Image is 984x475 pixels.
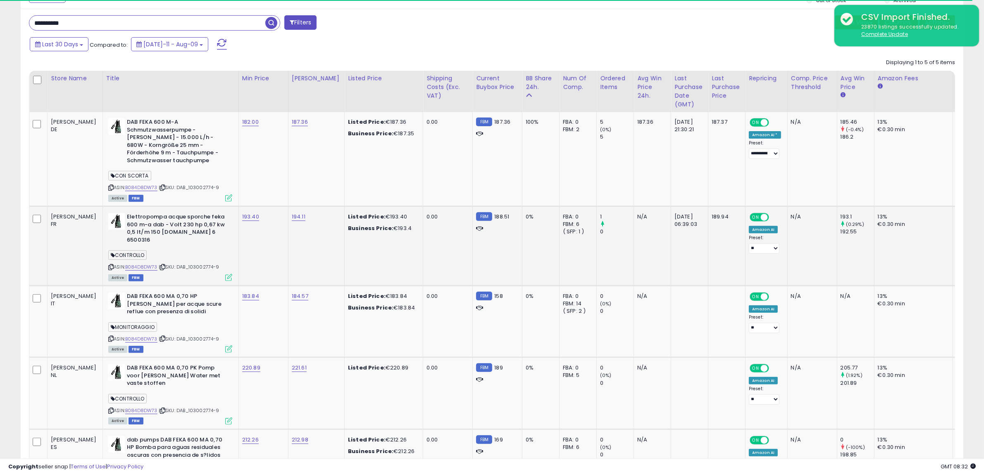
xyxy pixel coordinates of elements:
[878,300,946,307] div: €0.30 min
[846,372,862,379] small: (1.92%)
[108,213,125,230] img: 31reKVD3d9L._SL40_.jpg
[30,37,88,51] button: Last 30 Days
[348,130,417,137] div: €187.35
[108,364,125,381] img: 31reKVD3d9L._SL40_.jpg
[563,372,590,379] div: FBM: 5
[841,228,874,235] div: 192.55
[791,118,831,126] div: N/A
[563,307,590,315] div: ( SFP: 2 )
[494,118,510,126] span: 187.36
[476,74,519,91] div: Current Buybox Price
[348,364,386,372] b: Listed Price:
[348,436,386,444] b: Listed Price:
[841,118,874,126] div: 185.46
[8,463,38,470] strong: Copyright
[108,274,127,281] span: All listings currently available for purchase on Amazon
[841,293,868,300] div: N/A
[108,322,157,332] span: MONITORAGGIO
[494,292,503,300] span: 158
[348,436,417,444] div: €212.26
[749,377,778,384] div: Amazon AI
[712,118,739,126] div: 187.37
[563,300,590,307] div: FBM: 14
[292,118,308,126] a: 187.36
[768,293,781,300] span: OFF
[526,213,553,221] div: 0%
[526,293,553,300] div: 0%
[791,293,831,300] div: N/A
[600,372,612,379] small: (0%)
[242,118,259,126] a: 182.00
[855,23,973,38] div: 23870 listings successfully updated.
[841,74,871,91] div: Avg Win Price
[127,118,227,166] b: DAB FEKA 600 M-A Schmutzwasserpumpe - [PERSON_NAME] - 15.000 L/h - 680W - Korngröße 25 mm - Förde...
[751,437,761,444] span: ON
[526,118,553,126] div: 100%
[751,293,761,300] span: ON
[292,213,305,221] a: 194.11
[674,213,702,228] div: [DATE] 06:39:03
[108,293,125,309] img: 31reKVD3d9L._SL40_.jpg
[878,372,946,379] div: €0.30 min
[8,463,143,471] div: seller snap | |
[242,213,259,221] a: 193.40
[791,74,834,91] div: Comp. Price Threshold
[791,364,831,372] div: N/A
[712,74,742,100] div: Last Purchase Price
[749,131,781,139] div: Amazon AI *
[108,118,125,135] img: 31reKVD3d9L._SL40_.jpg
[600,307,634,315] div: 0
[348,225,417,232] div: €193.4
[600,379,634,387] div: 0
[878,436,946,444] div: 13%
[563,228,590,235] div: ( SFP: 1 )
[494,436,503,444] span: 169
[476,363,492,372] small: FBM
[878,74,949,83] div: Amazon Fees
[127,436,227,461] b: dab pumps DAB FEKA 600 MA 0,70 HP Bomba para aguas residuales oscuras con presencia de s?lidos
[71,463,106,470] a: Terms of Use
[125,184,157,191] a: B084D8DW73
[476,212,492,221] small: FBM
[129,346,143,353] span: FBM
[348,292,386,300] b: Listed Price:
[108,213,232,280] div: ASIN:
[108,346,127,353] span: All listings currently available for purchase on Amazon
[242,436,259,444] a: 212.26
[348,213,417,221] div: €193.40
[600,228,634,235] div: 0
[106,74,235,83] div: Title
[292,436,308,444] a: 212.98
[51,293,96,307] div: [PERSON_NAME] IT
[159,264,219,270] span: | SKU: DAB_103002774-9
[768,437,781,444] span: OFF
[348,213,386,221] b: Listed Price:
[131,37,208,51] button: [DATE]-11 - Aug-09
[600,293,634,300] div: 0
[841,364,874,372] div: 205.77
[878,293,946,300] div: 13%
[563,213,590,221] div: FBA: 0
[563,444,590,451] div: FBM: 6
[125,407,157,414] a: B084D8DW73
[127,213,227,246] b: Elettropompa acque sporche feka 600 m-a dab - Volt 230 hp 0,67 kw 0,5 lt/m 150 [DOMAIN_NAME] 6 65...
[878,221,946,228] div: €0.30 min
[600,213,634,221] div: 1
[526,74,556,91] div: BB Share 24h.
[749,140,781,159] div: Preset:
[600,436,634,444] div: 0
[292,74,341,83] div: [PERSON_NAME]
[51,74,99,83] div: Store Name
[348,118,417,126] div: €187.36
[878,126,946,133] div: €0.30 min
[637,74,667,100] div: Avg Win Price 24h.
[841,379,874,387] div: 201.89
[841,436,874,444] div: 0
[674,118,702,133] div: [DATE] 21:30:21
[348,130,393,137] b: Business Price:
[841,133,874,141] div: 186.2
[600,444,612,451] small: (0%)
[426,436,466,444] div: 0.00
[108,171,151,180] span: CON SCORTA
[125,264,157,271] a: B084D8DW73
